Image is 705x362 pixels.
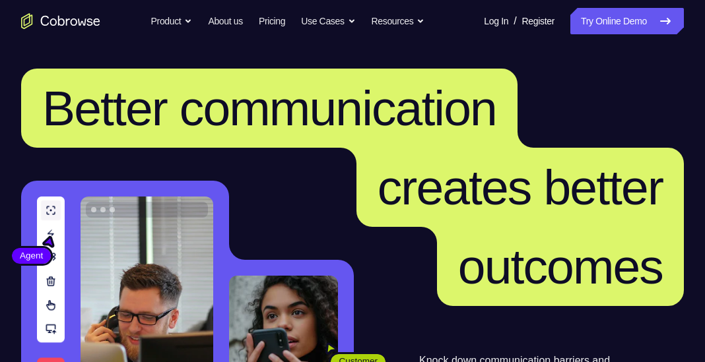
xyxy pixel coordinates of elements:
button: Product [151,8,193,34]
a: Go to the home page [21,13,100,29]
a: Try Online Demo [570,8,684,34]
span: creates better [378,160,663,215]
button: Use Cases [301,8,355,34]
span: Better communication [42,80,496,136]
span: outcomes [458,239,663,294]
a: About us [208,8,242,34]
a: Pricing [259,8,285,34]
button: Resources [372,8,425,34]
span: / [514,13,516,29]
a: Register [522,8,554,34]
a: Log In [484,8,508,34]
